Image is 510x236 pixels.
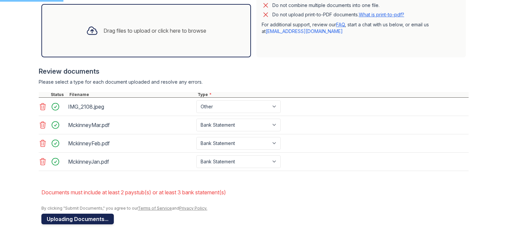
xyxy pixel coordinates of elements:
[39,79,469,85] div: Please select a type for each document uploaded and resolve any errors.
[39,67,469,76] div: Review documents
[196,92,469,97] div: Type
[262,21,461,35] p: For additional support, review our , start a chat with us below, or email us at
[272,1,379,9] div: Do not combine multiple documents into one file.
[41,206,469,211] div: By clicking "Submit Documents," you agree to our and
[359,12,404,17] a: What is print-to-pdf?
[49,92,68,97] div: Status
[41,186,469,199] li: Documents must include at least 2 paystub(s) or at least 3 bank statement(s)
[266,28,343,34] a: [EMAIL_ADDRESS][DOMAIN_NAME]
[68,101,194,112] div: IMG_2108.jpeg
[68,92,196,97] div: Filename
[272,11,404,18] p: Do not upload print-to-PDF documents.
[68,156,194,167] div: MckinneyJan.pdf
[138,206,172,211] a: Terms of Service
[179,206,207,211] a: Privacy Policy.
[68,138,194,149] div: MckinneyFeb.pdf
[68,120,194,130] div: MckinneyMar.pdf
[336,22,345,27] a: FAQ
[41,214,114,224] button: Uploading Documents...
[103,27,206,35] div: Drag files to upload or click here to browse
